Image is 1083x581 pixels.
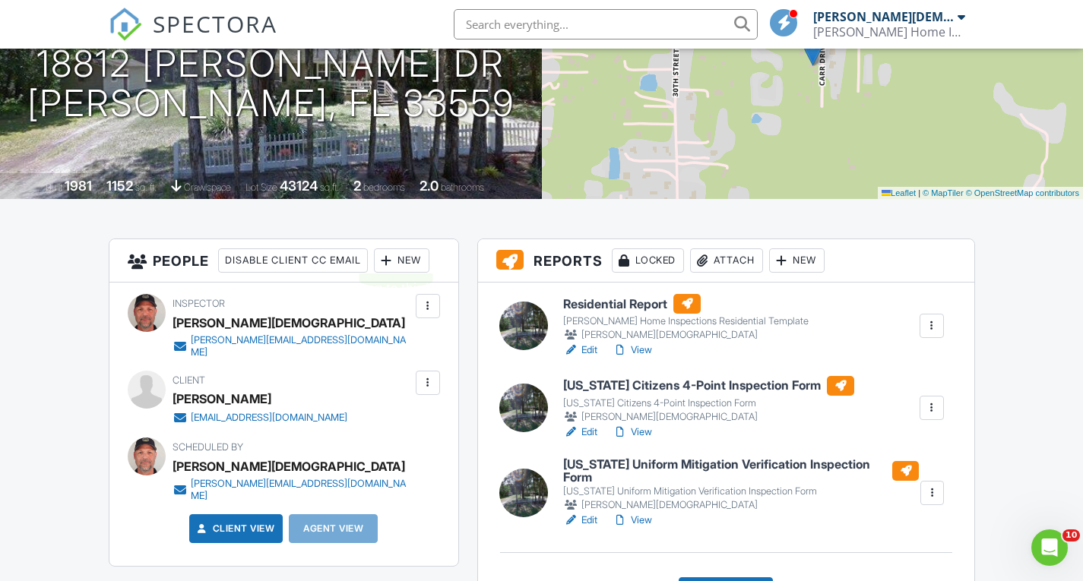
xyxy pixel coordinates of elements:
[218,248,368,273] div: Disable Client CC Email
[613,425,652,440] a: View
[173,387,271,410] div: [PERSON_NAME]
[195,521,275,536] a: Client View
[353,178,361,194] div: 2
[813,9,954,24] div: [PERSON_NAME][DEMOGRAPHIC_DATA]
[918,188,920,197] span: |
[690,248,763,273] div: Attach
[563,458,919,513] a: [US_STATE] Uniform Mitigation Verification Inspection Form [US_STATE] Uniform Mitigation Verifica...
[441,182,484,193] span: bathrooms
[173,441,243,453] span: Scheduled By
[563,327,809,343] div: [PERSON_NAME][DEMOGRAPHIC_DATA]
[320,182,339,193] span: sq.ft.
[563,315,809,327] div: [PERSON_NAME] Home Inspections Residential Template
[27,44,515,125] h1: 18812 [PERSON_NAME] Dr [PERSON_NAME], FL 33559
[46,182,62,193] span: Built
[65,178,92,194] div: 1981
[966,188,1079,197] a: © OpenStreetMap contributors
[245,182,277,193] span: Lot Size
[813,24,965,39] div: Mizell Home Inspection LLC
[135,182,157,193] span: sq. ft.
[563,343,597,358] a: Edit
[563,376,854,396] h6: [US_STATE] Citizens 4-Point Inspection Form
[420,178,439,194] div: 2.0
[363,182,405,193] span: bedrooms
[563,397,854,409] div: [US_STATE] Citizens 4-Point Inspection Form
[106,178,133,194] div: 1152
[563,485,919,497] div: [US_STATE] Uniform Mitigation Verification Inspection Form
[563,513,597,528] a: Edit
[173,334,412,358] a: [PERSON_NAME][EMAIL_ADDRESS][DOMAIN_NAME]
[613,513,652,528] a: View
[563,458,919,485] h6: [US_STATE] Uniform Mitigation Verification Inspection Form
[613,343,652,358] a: View
[563,294,809,343] a: Residential Report [PERSON_NAME] Home Inspections Residential Template [PERSON_NAME][DEMOGRAPHIC_...
[563,409,854,425] div: [PERSON_NAME][DEMOGRAPHIC_DATA]
[173,455,405,478] div: [PERSON_NAME][DEMOGRAPHIC_DATA]
[173,478,412,502] a: [PERSON_NAME][EMAIL_ADDRESS][DOMAIN_NAME]
[923,188,964,197] a: © MapTiler
[173,311,405,334] div: [PERSON_NAME][DEMOGRAPHIC_DATA]
[173,374,205,386] span: Client
[563,497,919,513] div: [PERSON_NAME][DEMOGRAPHIC_DATA]
[803,35,822,66] img: Marker
[478,239,974,283] h3: Reports
[769,248,825,273] div: New
[184,182,231,193] span: crawlspace
[109,21,277,52] a: SPECTORA
[612,248,684,273] div: Locked
[563,376,854,425] a: [US_STATE] Citizens 4-Point Inspection Form [US_STATE] Citizens 4-Point Inspection Form [PERSON_N...
[191,478,412,502] div: [PERSON_NAME][EMAIL_ADDRESS][DOMAIN_NAME]
[1062,529,1080,542] span: 10
[153,8,277,39] span: SPECTORA
[1031,529,1068,566] iframe: Intercom live chat
[191,412,347,424] div: [EMAIL_ADDRESS][DOMAIN_NAME]
[374,248,429,273] div: New
[563,425,597,440] a: Edit
[109,8,142,41] img: The Best Home Inspection Software - Spectora
[173,298,225,309] span: Inspector
[173,410,347,425] a: [EMAIL_ADDRESS][DOMAIN_NAME]
[280,178,318,194] div: 43124
[191,334,412,358] div: [PERSON_NAME][EMAIL_ADDRESS][DOMAIN_NAME]
[563,294,809,314] h6: Residential Report
[109,239,458,283] h3: People
[882,188,916,197] a: Leaflet
[454,9,758,39] input: Search everything...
